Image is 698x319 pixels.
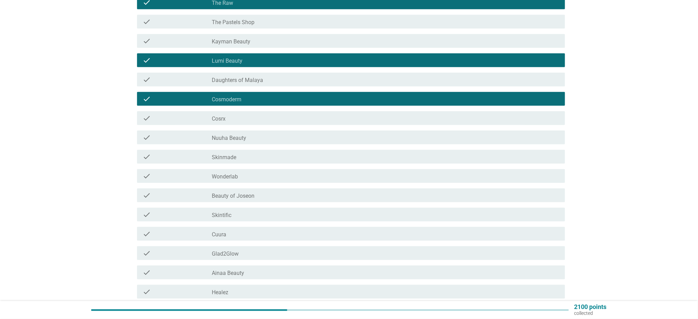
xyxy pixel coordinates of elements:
[143,268,151,277] i: check
[143,191,151,199] i: check
[143,95,151,103] i: check
[212,173,238,180] label: Wonderlab
[212,154,237,161] label: Skinmade
[143,18,151,26] i: check
[212,212,232,219] label: Skintific
[143,114,151,122] i: check
[212,58,243,64] label: Lumi Beauty
[143,288,151,296] i: check
[143,37,151,45] i: check
[212,38,251,45] label: Kayman Beauty
[143,172,151,180] i: check
[212,193,255,199] label: Beauty of Joseon
[574,304,607,310] p: 2100 points
[143,133,151,142] i: check
[212,77,263,84] label: Daughters of Malaya
[212,250,239,257] label: Glad2Glow
[143,210,151,219] i: check
[143,153,151,161] i: check
[143,75,151,84] i: check
[212,115,226,122] label: Cosrx
[212,19,255,26] label: The Pastels Shop
[212,96,242,103] label: Cosmoderm
[212,135,247,142] label: Nuuha Beauty
[212,231,227,238] label: Cuura
[143,249,151,257] i: check
[143,230,151,238] i: check
[574,310,607,316] p: collected
[212,289,229,296] label: Healez
[212,270,244,277] label: Ainaa Beauty
[143,56,151,64] i: check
